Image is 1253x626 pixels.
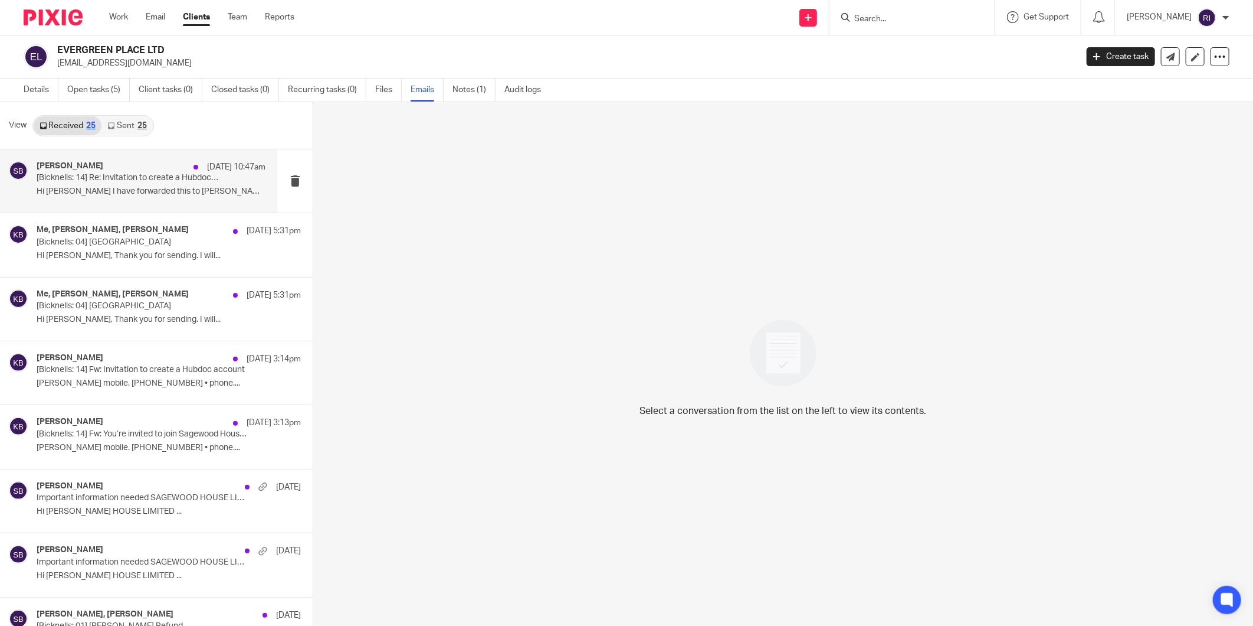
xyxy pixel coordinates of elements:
a: Email [146,11,165,23]
p: Hi [PERSON_NAME], Thank you for sending. I will... [37,315,301,325]
p: Important information needed SAGEWOOD HOUSE LIMITED [37,557,248,568]
p: [Bicknells: 14] Fw: You’re invited to join Sagewood House Ltd’s Xero account [37,429,248,439]
p: Hi [PERSON_NAME], Thank you for sending. I will... [37,251,301,261]
span: View [9,119,27,132]
p: Hi [PERSON_NAME] I have forwarded this to [PERSON_NAME] as... [37,187,265,197]
img: svg%3E [1198,8,1216,27]
a: Team [228,11,247,23]
h2: EVERGREEN PLACE LTD [57,44,867,57]
p: [EMAIL_ADDRESS][DOMAIN_NAME] [57,57,1069,69]
a: Sent25 [101,116,152,135]
img: svg%3E [9,289,28,308]
a: Received25 [34,116,101,135]
p: [PERSON_NAME] mobile. [PHONE_NUMBER] • phone.... [37,379,301,389]
p: Important information needed SAGEWOOD HOUSE LIMITED [37,493,248,503]
p: [DATE] 3:14pm [247,353,301,365]
p: [Bicknells: 14] Re: Invitation to create a Hubdoc account [37,173,219,183]
h4: [PERSON_NAME] [37,417,103,427]
input: Search [853,14,959,25]
a: Work [109,11,128,23]
a: Client tasks (0) [139,79,202,102]
h4: [PERSON_NAME] [37,481,103,491]
img: svg%3E [9,225,28,244]
a: Reports [265,11,294,23]
p: Hi [PERSON_NAME] HOUSE LIMITED ... [37,507,301,517]
h4: Me, [PERSON_NAME], [PERSON_NAME] [37,225,189,235]
p: [DATE] [276,545,301,557]
img: svg%3E [9,161,28,180]
p: [DATE] [276,481,301,493]
img: svg%3E [9,545,28,564]
img: image [742,312,824,394]
h4: [PERSON_NAME] [37,161,103,171]
a: Audit logs [504,79,550,102]
a: Files [375,79,402,102]
div: 25 [137,122,147,130]
img: svg%3E [9,481,28,500]
a: Recurring tasks (0) [288,79,366,102]
p: [Bicknells: 04] [GEOGRAPHIC_DATA] [37,301,248,311]
a: Create task [1087,47,1155,66]
img: svg%3E [9,417,28,436]
a: Details [24,79,58,102]
h4: [PERSON_NAME], [PERSON_NAME] [37,609,173,620]
span: Get Support [1024,13,1069,21]
div: 25 [86,122,96,130]
p: [DATE] 5:31pm [247,289,301,301]
p: Select a conversation from the list on the left to view its contents. [640,404,927,418]
img: Pixie [24,9,83,25]
p: [DATE] 5:31pm [247,225,301,237]
img: svg%3E [24,44,48,69]
p: [DATE] 10:47am [207,161,265,173]
a: Emails [411,79,444,102]
h4: Me, [PERSON_NAME], [PERSON_NAME] [37,289,189,299]
a: Open tasks (5) [67,79,130,102]
h4: [PERSON_NAME] [37,353,103,363]
p: [Bicknells: 14] Fw: Invitation to create a Hubdoc account [37,365,248,375]
p: [DATE] [276,609,301,621]
p: [DATE] 3:13pm [247,417,301,429]
a: Notes (1) [452,79,496,102]
h4: [PERSON_NAME] [37,545,103,555]
p: [PERSON_NAME] mobile. [PHONE_NUMBER] • phone.... [37,443,301,453]
a: Clients [183,11,210,23]
img: svg%3E [9,353,28,372]
a: Closed tasks (0) [211,79,279,102]
p: Hi [PERSON_NAME] HOUSE LIMITED ... [37,571,301,581]
p: [PERSON_NAME] [1127,11,1192,23]
p: [Bicknells: 04] [GEOGRAPHIC_DATA] [37,237,248,247]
